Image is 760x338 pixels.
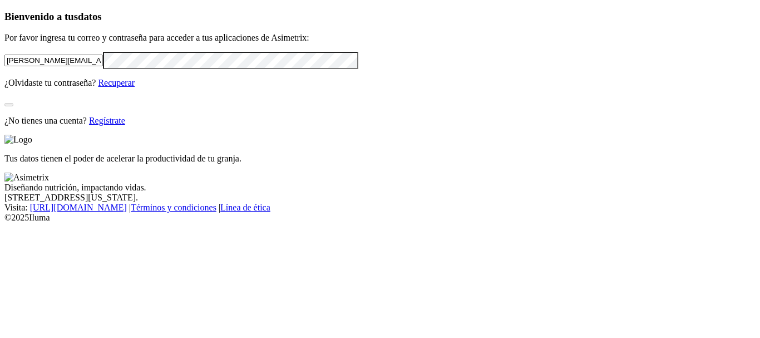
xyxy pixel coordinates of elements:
[4,55,103,66] input: Tu correo
[78,11,102,22] span: datos
[4,173,49,183] img: Asimetrix
[4,135,32,145] img: Logo
[4,183,756,193] div: Diseñando nutrición, impactando vidas.
[4,203,756,213] div: Visita : | |
[4,11,756,23] h3: Bienvenido a tus
[4,213,756,223] div: © 2025 Iluma
[4,154,756,164] p: Tus datos tienen el poder de acelerar la productividad de tu granja.
[4,193,756,203] div: [STREET_ADDRESS][US_STATE].
[89,116,125,125] a: Regístrate
[30,203,127,212] a: [URL][DOMAIN_NAME]
[98,78,135,87] a: Recuperar
[4,33,756,43] p: Por favor ingresa tu correo y contraseña para acceder a tus aplicaciones de Asimetrix:
[220,203,270,212] a: Línea de ética
[131,203,216,212] a: Términos y condiciones
[4,78,756,88] p: ¿Olvidaste tu contraseña?
[4,116,756,126] p: ¿No tienes una cuenta?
